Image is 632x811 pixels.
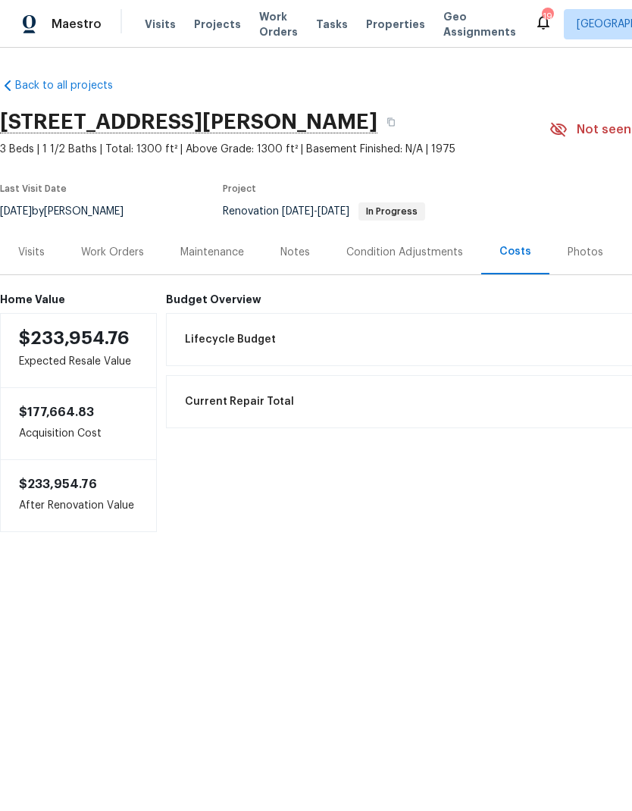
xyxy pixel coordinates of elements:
span: Renovation [223,206,425,217]
span: Lifecycle Budget [185,332,276,347]
span: Maestro [52,17,102,32]
div: Costs [499,244,531,259]
span: Projects [194,17,241,32]
span: [DATE] [318,206,349,217]
span: In Progress [360,207,424,216]
div: Visits [18,245,45,260]
span: Tasks [316,19,348,30]
span: $177,664.83 [19,406,94,418]
span: Properties [366,17,425,32]
div: Condition Adjustments [346,245,463,260]
span: Project [223,184,256,193]
div: 19 [542,9,552,24]
span: - [282,206,349,217]
div: Photos [568,245,603,260]
span: Visits [145,17,176,32]
span: Work Orders [259,9,298,39]
span: Geo Assignments [443,9,516,39]
span: Current Repair Total [185,394,294,409]
div: Notes [280,245,310,260]
span: $233,954.76 [19,478,97,490]
div: Maintenance [180,245,244,260]
span: [DATE] [282,206,314,217]
button: Copy Address [377,108,405,136]
span: $233,954.76 [19,329,130,347]
div: Work Orders [81,245,144,260]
